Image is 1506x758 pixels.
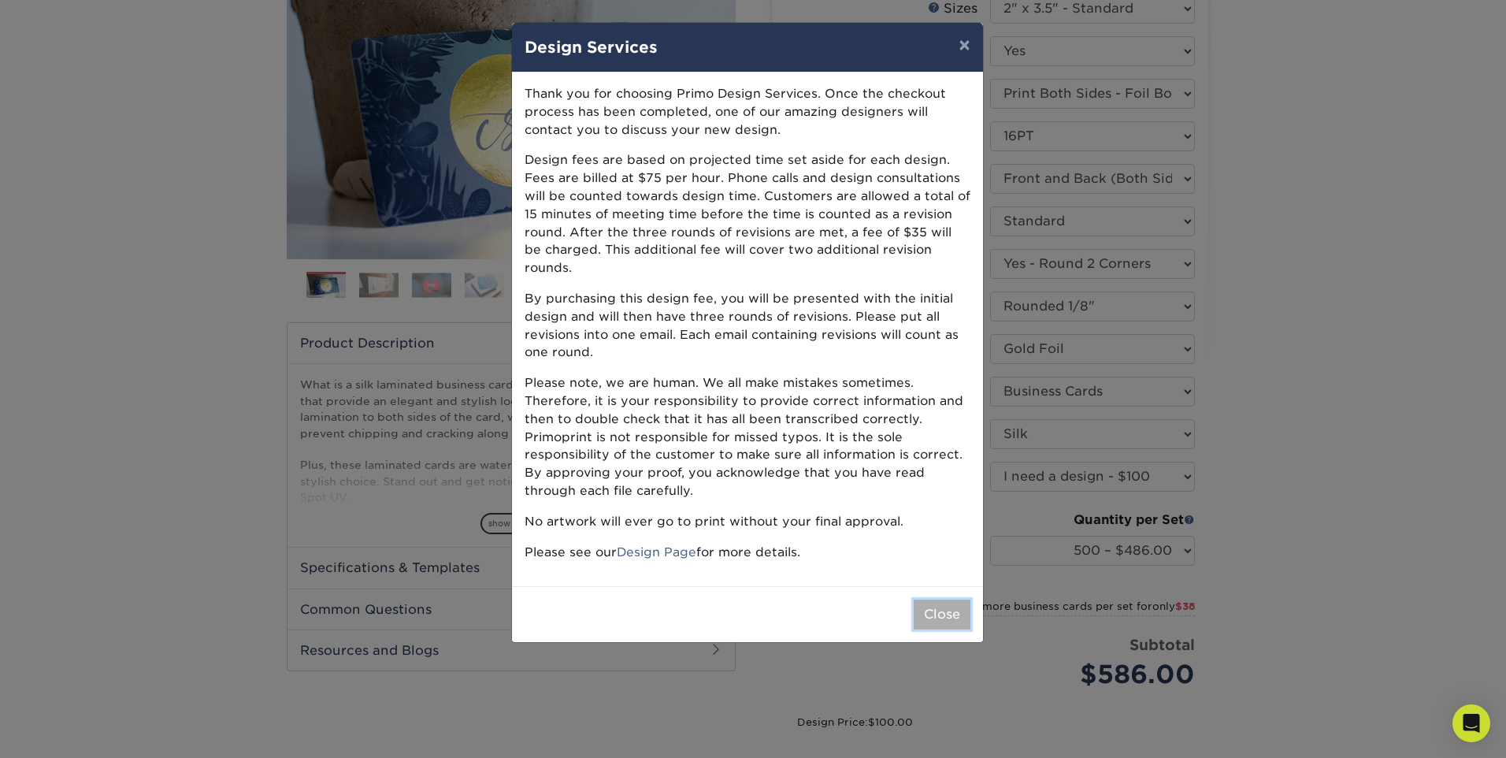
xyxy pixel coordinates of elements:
p: Thank you for choosing Primo Design Services. Once the checkout process has been completed, one o... [525,85,970,139]
p: Design fees are based on projected time set aside for each design. Fees are billed at $75 per hou... [525,151,970,277]
button: Close [914,600,970,630]
div: Open Intercom Messenger [1452,704,1490,742]
p: No artwork will ever go to print without your final approval. [525,513,970,531]
h4: Design Services [525,35,970,59]
a: Design Page [617,544,696,559]
button: × [946,23,982,67]
p: Please see our for more details. [525,544,970,562]
p: By purchasing this design fee, you will be presented with the initial design and will then have t... [525,290,970,362]
p: Please note, we are human. We all make mistakes sometimes. Therefore, it is your responsibility t... [525,374,970,500]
